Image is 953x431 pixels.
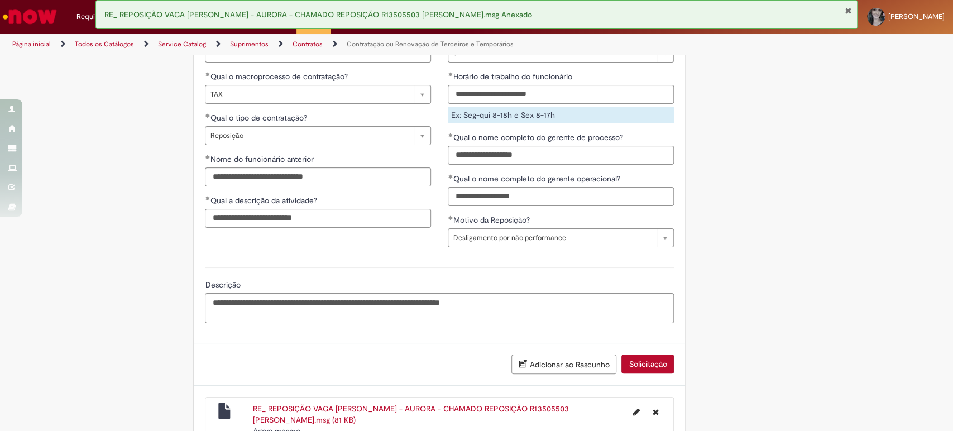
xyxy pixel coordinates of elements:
[253,404,568,425] a: RE_ REPOSIÇÃO VAGA [PERSON_NAME] - AURORA - CHAMADO REPOSIÇÃO R13505503 [PERSON_NAME].msg (81 KB)
[210,113,309,123] span: Qual o tipo de contratação?
[347,40,514,49] a: Contratação ou Renovação de Terceiros e Temporários
[205,293,674,323] textarea: Descrição
[205,209,431,228] input: Qual a descrição da atividade?
[76,11,116,22] span: Requisições
[210,195,319,205] span: Qual a descrição da atividade?
[205,167,431,186] input: Nome do funcionário anterior
[888,12,945,21] span: [PERSON_NAME]
[205,280,242,290] span: Descrição
[205,155,210,159] span: Obrigatório Preenchido
[158,40,206,49] a: Service Catalog
[453,71,574,82] span: Horário de trabalho do funcionário
[448,107,674,123] div: Ex: Seg-qui 8-18h e Sex 8-17h
[448,174,453,179] span: Obrigatório Preenchido
[448,187,674,206] input: Qual o nome completo do gerente operacional?
[104,9,532,20] span: RE_ REPOSIÇÃO VAGA [PERSON_NAME] - AURORA - CHAMADO REPOSIÇÃO R13505503 [PERSON_NAME].msg Anexado
[12,40,51,49] a: Página inicial
[448,215,453,220] span: Obrigatório Preenchido
[448,85,674,104] input: Horário de trabalho do funcionário
[453,132,625,142] span: Qual o nome completo do gerente de processo?
[230,40,269,49] a: Suprimentos
[210,127,408,145] span: Reposição
[210,85,408,103] span: TAX
[645,403,665,421] button: Excluir RE_ REPOSIÇÃO VAGA ANDREZA BARBOSA - AURORA - CHAMADO REPOSIÇÃO R13505503 _GABRIELLA BORD...
[448,72,453,76] span: Obrigatório Preenchido
[210,71,349,82] span: Qual o macroprocesso de contratação?
[205,113,210,118] span: Obrigatório Preenchido
[626,403,646,421] button: Editar nome de arquivo RE_ REPOSIÇÃO VAGA ANDREZA BARBOSA - AURORA - CHAMADO REPOSIÇÃO R13505503 ...
[205,72,210,76] span: Obrigatório Preenchido
[453,215,531,225] span: Motivo da Reposição?
[511,355,616,374] button: Adicionar ao Rascunho
[8,34,627,55] ul: Trilhas de página
[210,154,315,164] span: Nome do funcionário anterior
[205,196,210,200] span: Obrigatório Preenchido
[621,355,674,373] button: Solicitação
[293,40,323,49] a: Contratos
[75,40,134,49] a: Todos os Catálogos
[844,6,851,15] button: Fechar Notificação
[448,146,674,165] input: Qual o nome completo do gerente de processo?
[453,229,651,247] span: Desligamento por não performance
[448,133,453,137] span: Obrigatório Preenchido
[1,6,59,28] img: ServiceNow
[453,174,622,184] span: Qual o nome completo do gerente operacional?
